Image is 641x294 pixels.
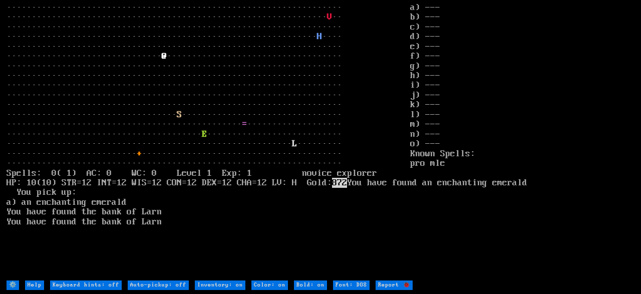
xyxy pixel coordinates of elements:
larn: ··································································· ·····························... [7,3,410,279]
font: V [327,12,332,22]
input: Color: on [251,280,288,290]
font: L [292,139,297,149]
input: Report 🐞 [376,280,413,290]
font: @ [162,51,167,61]
input: ⚙️ [7,280,19,290]
stats: a) --- b) --- c) --- d) --- e) --- f) --- g) --- h) --- i) --- j) --- k) --- l) --- m) --- n) ---... [410,3,634,279]
input: Help [25,280,44,290]
input: Font: DOS [333,280,370,290]
font: = [242,119,247,129]
font: + [137,149,142,159]
font: S [177,110,182,120]
input: Bold: on [294,280,327,290]
input: Keyboard hints: off [50,280,122,290]
font: H [317,32,322,42]
mark: 872 [332,178,347,188]
input: Auto-pickup: off [128,280,189,290]
input: Inventory: on [195,280,245,290]
font: E [202,129,207,139]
